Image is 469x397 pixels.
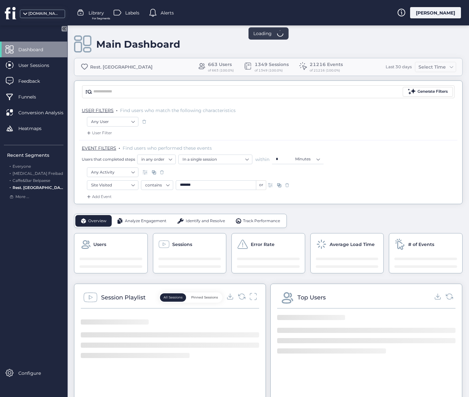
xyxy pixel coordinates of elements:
[145,180,169,190] nz-select-item: contains
[10,184,11,190] span: .
[18,46,53,53] span: Dashboard
[116,106,117,113] span: .
[18,109,73,116] span: Conversion Analysis
[120,108,236,113] span: Find users who match the following characteristics
[88,218,107,224] span: Overview
[86,130,112,136] div: User Filter
[93,241,106,248] span: Users
[403,87,453,97] button: Generate Filters
[408,241,434,248] span: # of Events
[82,145,116,151] span: EVENT FILTERS
[297,293,326,302] div: Top Users
[251,241,275,248] span: Error Rate
[96,38,180,50] div: Main Dashboard
[7,152,63,159] div: Recent Segments
[13,185,67,190] span: Rest. [GEOGRAPHIC_DATA]
[82,108,114,113] span: USER FILTERS
[86,194,112,200] div: Add Event
[161,9,174,16] span: Alerts
[18,93,46,100] span: Funnels
[10,163,11,169] span: .
[13,164,31,169] span: Everyone
[10,177,11,183] span: .
[89,9,104,16] span: Library
[255,156,269,163] span: within
[123,145,212,151] span: Find users who performed these events
[101,293,145,302] div: Session Playlist
[91,117,134,127] nz-select-item: Any User
[330,241,375,248] span: Average Load Time
[417,89,448,95] div: Generate Filters
[18,78,50,85] span: Feedback
[141,155,172,164] nz-select-item: in any order
[186,218,225,224] span: Identify and Resolve
[10,170,11,176] span: .
[160,293,186,302] button: All Sessions
[82,156,135,162] span: Users that completed steps
[188,293,221,302] button: Pinned Sessions
[172,241,192,248] span: Sessions
[125,218,166,224] span: Analyze Engagement
[253,30,272,37] span: Loading
[119,144,120,150] span: .
[15,194,29,200] span: More ...
[28,11,61,17] div: [DOMAIN_NAME]
[18,125,51,132] span: Heatmaps
[91,167,134,177] nz-select-item: Any Activity
[183,155,248,164] nz-select-item: In a single session
[91,180,134,190] nz-select-item: Site Visited
[92,16,110,21] span: For Segments
[410,7,461,18] div: [PERSON_NAME]
[125,9,139,16] span: Labels
[18,62,59,69] span: User Sessions
[18,370,51,377] span: Configure
[243,218,280,224] span: Track Performance
[295,154,320,164] nz-select-item: Minutes
[13,178,50,183] span: Caffe&Bar Belpaese
[13,171,63,176] span: [MEDICAL_DATA] Freibad
[256,180,266,190] div: or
